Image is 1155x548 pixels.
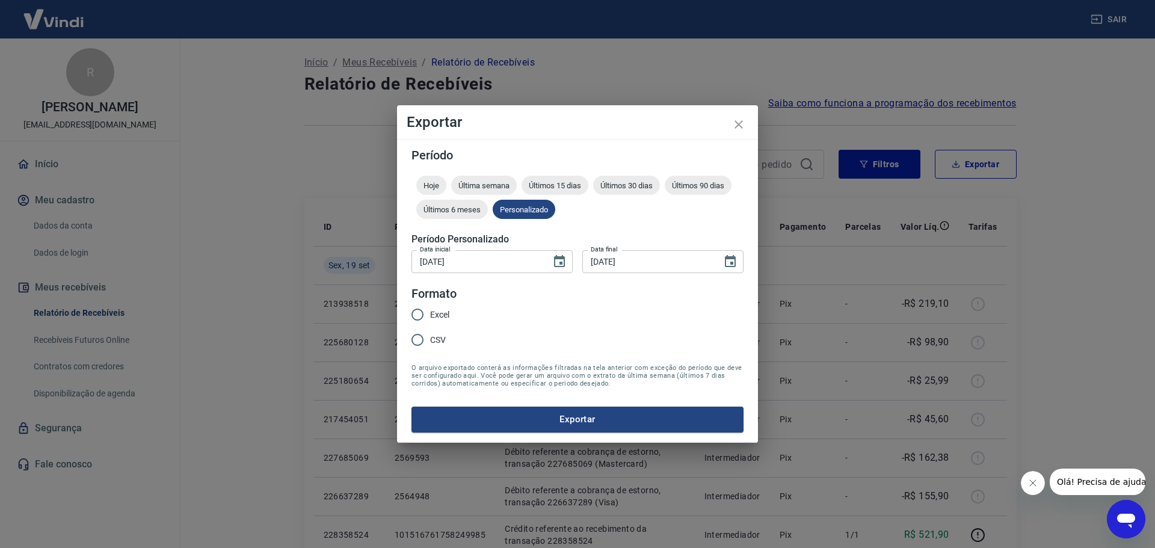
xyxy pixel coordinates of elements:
h5: Período Personalizado [411,233,744,245]
button: Choose date, selected date is 19 de set de 2025 [718,250,742,274]
h4: Exportar [407,115,748,129]
span: Últimos 6 meses [416,205,488,214]
span: Olá! Precisa de ajuda? [7,8,101,18]
div: Últimos 15 dias [522,176,588,195]
span: Últimos 30 dias [593,181,660,190]
input: DD/MM/YYYY [582,250,713,272]
span: O arquivo exportado conterá as informações filtradas na tela anterior com exceção do período que ... [411,364,744,387]
label: Data final [591,245,618,254]
iframe: Fechar mensagem [1021,471,1045,495]
button: Choose date, selected date is 19 de set de 2025 [547,250,571,274]
div: Últimos 30 dias [593,176,660,195]
span: CSV [430,334,446,346]
div: Última semana [451,176,517,195]
span: Últimos 15 dias [522,181,588,190]
span: Última semana [451,181,517,190]
span: Excel [430,309,449,321]
legend: Formato [411,285,457,303]
iframe: Mensagem da empresa [1050,469,1145,495]
div: Últimos 90 dias [665,176,731,195]
span: Últimos 90 dias [665,181,731,190]
h5: Período [411,149,744,161]
div: Personalizado [493,200,555,219]
button: close [724,110,753,139]
label: Data inicial [420,245,451,254]
iframe: Botão para abrir a janela de mensagens [1107,500,1145,538]
span: Personalizado [493,205,555,214]
button: Exportar [411,407,744,432]
div: Hoje [416,176,446,195]
span: Hoje [416,181,446,190]
div: Últimos 6 meses [416,200,488,219]
input: DD/MM/YYYY [411,250,543,272]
